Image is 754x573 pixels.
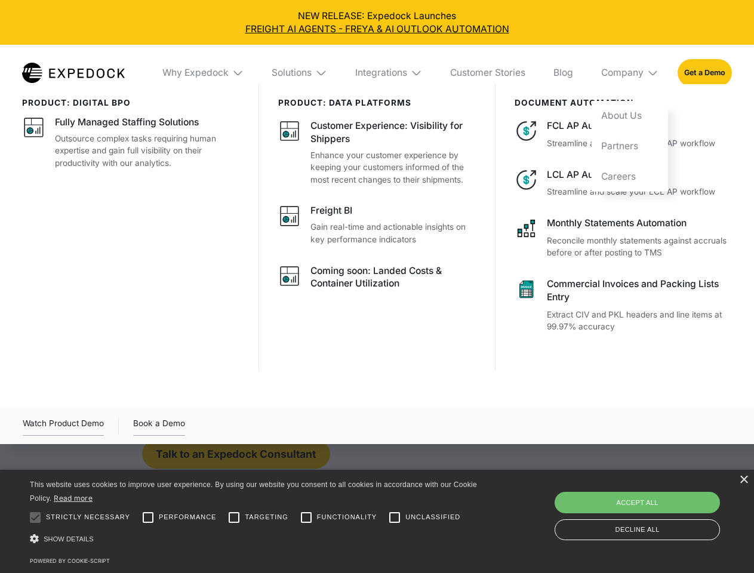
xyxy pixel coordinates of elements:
div: Solutions [263,45,337,101]
div: Why Expedock [153,45,253,101]
div: Company [601,67,644,79]
span: Unclassified [405,512,460,522]
div: Show details [30,531,481,547]
div: FCL AP Automation [547,119,731,133]
p: Enhance your customer experience by keeping your customers informed of the most recent changes to... [310,149,476,186]
a: Customer Experience: Visibility for ShippersEnhance your customer experience by keeping your cust... [278,119,477,186]
a: About Us [592,101,668,131]
div: Watch Product Demo [23,417,104,436]
div: Freight BI [310,204,352,217]
span: This website uses cookies to improve user experience. By using our website you consent to all coo... [30,480,477,503]
iframe: Chat Widget [555,444,754,573]
p: Extract CIV and PKL headers and line items at 99.97% accuracy [547,309,731,333]
div: PRODUCT: data platforms [278,98,477,107]
p: Streamline and scale your FCL AP workflow [547,137,731,150]
a: Read more [54,494,93,503]
span: Performance [159,512,217,522]
div: Coming soon: Landed Costs & Container Utilization [310,264,476,291]
p: Gain real-time and actionable insights on key performance indicators [310,221,476,245]
div: LCL AP Automation [547,168,731,181]
div: Solutions [272,67,312,79]
p: Streamline and scale your LCL AP workflow [547,186,731,198]
a: Get a Demo [678,59,732,86]
div: Commercial Invoices and Packing Lists Entry [547,278,731,304]
span: Show details [44,535,94,543]
a: LCL AP AutomationStreamline and scale your LCL AP workflow [515,168,732,198]
div: Why Expedock [162,67,229,79]
div: NEW RELEASE: Expedock Launches [10,10,745,36]
a: Fully Managed Staffing SolutionsOutsource complex tasks requiring human expertise and gain full v... [22,116,240,169]
div: Customer Experience: Visibility for Shippers [310,119,476,146]
a: Powered by cookie-script [30,557,110,564]
div: Integrations [346,45,432,101]
p: Outsource complex tasks requiring human expertise and gain full visibility on their productivity ... [55,133,240,170]
a: Monthly Statements AutomationReconcile monthly statements against accruals before or after postin... [515,217,732,259]
div: Company [592,45,668,101]
span: Targeting [245,512,288,522]
span: Functionality [317,512,377,522]
div: Integrations [355,67,407,79]
a: open lightbox [23,417,104,436]
a: Careers [592,161,668,192]
span: Strictly necessary [46,512,130,522]
a: Partners [592,131,668,162]
a: FCL AP AutomationStreamline and scale your FCL AP workflow [515,119,732,149]
div: document automation [515,98,732,107]
div: Monthly Statements Automation [547,217,731,230]
a: Freight BIGain real-time and actionable insights on key performance indicators [278,204,477,245]
a: Blog [544,45,582,101]
a: Commercial Invoices and Packing Lists EntryExtract CIV and PKL headers and line items at 99.97% a... [515,278,732,333]
p: Reconcile monthly statements against accruals before or after posting to TMS [547,235,731,259]
a: FREIGHT AI AGENTS - FREYA & AI OUTLOOK AUTOMATION [10,23,745,36]
div: Fully Managed Staffing Solutions [55,116,199,129]
a: Customer Stories [441,45,534,101]
a: Coming soon: Landed Costs & Container Utilization [278,264,477,294]
nav: Company [592,101,668,192]
a: Book a Demo [133,417,185,436]
div: product: digital bpo [22,98,240,107]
